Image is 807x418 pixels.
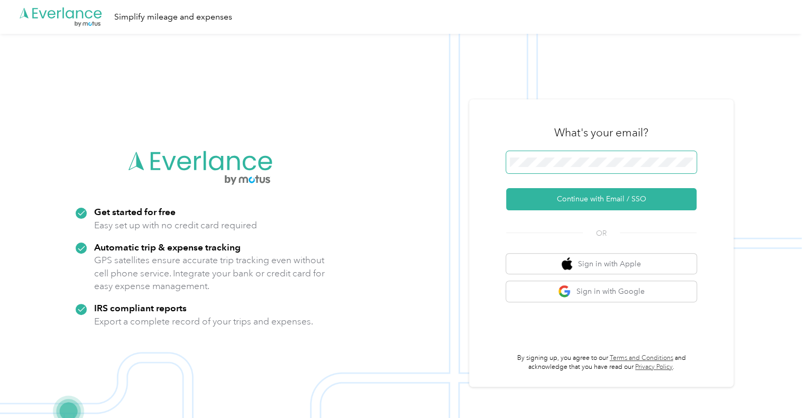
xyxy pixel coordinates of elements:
strong: Get started for free [94,206,176,217]
button: Continue with Email / SSO [506,188,696,210]
p: GPS satellites ensure accurate trip tracking even without cell phone service. Integrate your bank... [94,254,325,293]
a: Privacy Policy [635,363,673,371]
div: Simplify mileage and expenses [114,11,232,24]
strong: IRS compliant reports [94,302,187,313]
a: Terms and Conditions [610,354,673,362]
button: apple logoSign in with Apple [506,254,696,274]
p: By signing up, you agree to our and acknowledge that you have read our . [506,354,696,372]
button: google logoSign in with Google [506,281,696,302]
img: apple logo [562,257,572,271]
h3: What's your email? [554,125,648,140]
strong: Automatic trip & expense tracking [94,241,241,253]
p: Easy set up with no credit card required [94,219,257,232]
img: google logo [558,285,571,298]
span: OR [583,228,620,239]
p: Export a complete record of your trips and expenses. [94,315,313,328]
